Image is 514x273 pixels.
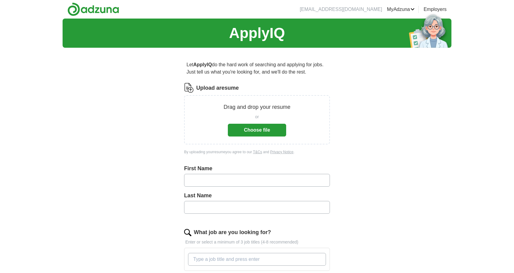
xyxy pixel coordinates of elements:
[423,6,447,13] a: Employers
[387,6,415,13] a: MyAdzuna
[184,164,330,173] label: First Name
[184,149,330,155] div: By uploading your resume you agree to our and .
[229,22,285,44] h1: ApplyIQ
[67,2,119,16] img: Adzuna logo
[228,124,286,136] button: Choose file
[184,229,191,236] img: search.png
[270,150,293,154] a: Privacy Notice
[193,62,212,67] strong: ApplyIQ
[184,239,330,245] p: Enter or select a minimum of 3 job titles (4-8 recommended)
[188,253,326,266] input: Type a job title and press enter
[253,150,262,154] a: T&Cs
[184,192,330,200] label: Last Name
[184,83,194,93] img: CV Icon
[184,59,330,78] p: Let do the hard work of searching and applying for jobs. Just tell us what you're looking for, an...
[224,103,290,111] p: Drag and drop your resume
[194,228,271,237] label: What job are you looking for?
[300,6,382,13] li: [EMAIL_ADDRESS][DOMAIN_NAME]
[196,84,239,92] label: Upload a resume
[255,114,259,120] span: or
